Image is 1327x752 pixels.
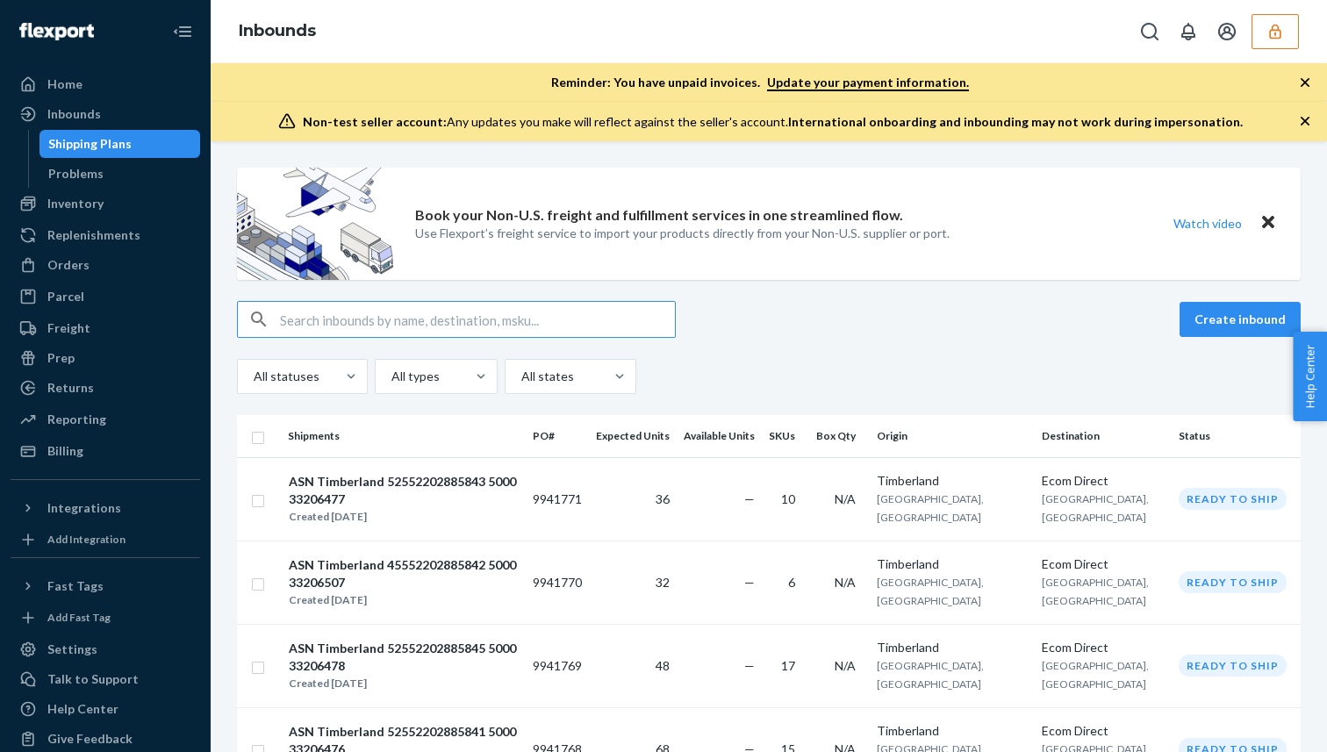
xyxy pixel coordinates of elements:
[835,491,856,506] span: N/A
[289,591,518,609] div: Created [DATE]
[551,74,969,91] p: Reminder: You have unpaid invoices.
[47,195,104,212] div: Inventory
[47,700,118,718] div: Help Center
[877,492,984,524] span: [GEOGRAPHIC_DATA], [GEOGRAPHIC_DATA]
[1042,472,1165,490] div: Ecom Direct
[11,437,200,465] a: Billing
[11,100,200,128] a: Inbounds
[47,641,97,658] div: Settings
[1042,576,1149,607] span: [GEOGRAPHIC_DATA], [GEOGRAPHIC_DATA]
[11,283,200,311] a: Parcel
[1172,415,1301,457] th: Status
[11,494,200,522] button: Integrations
[165,14,200,49] button: Close Navigation
[303,113,1243,131] div: Any updates you make will reflect against the seller's account.
[1042,555,1165,573] div: Ecom Direct
[280,302,675,337] input: Search inbounds by name, destination, msku...
[47,379,94,397] div: Returns
[289,508,518,526] div: Created [DATE]
[47,349,75,367] div: Prep
[656,658,670,673] span: 48
[19,23,94,40] img: Flexport logo
[877,639,1028,656] div: Timberland
[526,457,589,541] td: 9941771
[744,491,755,506] span: —
[762,415,809,457] th: SKUs
[1179,571,1287,593] div: Ready to ship
[11,695,200,723] a: Help Center
[1162,211,1253,236] button: Watch video
[47,499,121,517] div: Integrations
[870,415,1035,457] th: Origin
[526,541,589,624] td: 9941770
[11,314,200,342] a: Freight
[415,205,903,226] p: Book your Non-U.S. freight and fulfillment services in one streamlined flow.
[390,368,391,385] input: All types
[11,607,200,628] a: Add Fast Tag
[526,415,589,457] th: PO#
[289,473,518,508] div: ASN Timberland 52552202885843 500033206477
[47,288,84,305] div: Parcel
[835,658,856,673] span: N/A
[39,160,201,188] a: Problems
[1132,14,1167,49] button: Open Search Box
[1042,722,1165,740] div: Ecom Direct
[47,226,140,244] div: Replenishments
[47,442,83,460] div: Billing
[1179,655,1287,677] div: Ready to ship
[744,575,755,590] span: —
[48,135,132,153] div: Shipping Plans
[47,577,104,595] div: Fast Tags
[1042,659,1149,691] span: [GEOGRAPHIC_DATA], [GEOGRAPHIC_DATA]
[11,70,200,98] a: Home
[1180,302,1301,337] button: Create inbound
[281,415,526,457] th: Shipments
[47,319,90,337] div: Freight
[47,730,133,748] div: Give Feedback
[415,225,950,242] p: Use Flexport’s freight service to import your products directly from your Non-U.S. supplier or port.
[835,575,856,590] span: N/A
[47,411,106,428] div: Reporting
[11,572,200,600] button: Fast Tags
[289,640,518,675] div: ASN Timberland 52552202885845 500033206478
[1293,332,1327,421] button: Help Center
[809,415,870,457] th: Box Qty
[47,256,90,274] div: Orders
[589,415,677,457] th: Expected Units
[47,610,111,625] div: Add Fast Tag
[1179,488,1287,510] div: Ready to ship
[656,491,670,506] span: 36
[781,491,795,506] span: 10
[788,575,795,590] span: 6
[289,675,518,692] div: Created [DATE]
[11,221,200,249] a: Replenishments
[1209,14,1245,49] button: Open account menu
[877,722,1028,740] div: Timberland
[252,368,254,385] input: All statuses
[877,472,1028,490] div: Timberland
[877,576,984,607] span: [GEOGRAPHIC_DATA], [GEOGRAPHIC_DATA]
[877,659,984,691] span: [GEOGRAPHIC_DATA], [GEOGRAPHIC_DATA]
[1171,14,1206,49] button: Open notifications
[303,114,447,129] span: Non-test seller account:
[11,190,200,218] a: Inventory
[225,6,330,57] ol: breadcrumbs
[48,165,104,183] div: Problems
[47,105,101,123] div: Inbounds
[11,374,200,402] a: Returns
[744,658,755,673] span: —
[677,415,762,457] th: Available Units
[1035,415,1172,457] th: Destination
[1257,211,1280,236] button: Close
[11,665,200,693] a: Talk to Support
[11,529,200,550] a: Add Integration
[526,624,589,707] td: 9941769
[788,114,1243,129] span: International onboarding and inbounding may not work during impersonation.
[11,405,200,433] a: Reporting
[47,532,126,547] div: Add Integration
[1042,639,1165,656] div: Ecom Direct
[1042,492,1149,524] span: [GEOGRAPHIC_DATA], [GEOGRAPHIC_DATA]
[520,368,521,385] input: All states
[11,251,200,279] a: Orders
[47,670,139,688] div: Talk to Support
